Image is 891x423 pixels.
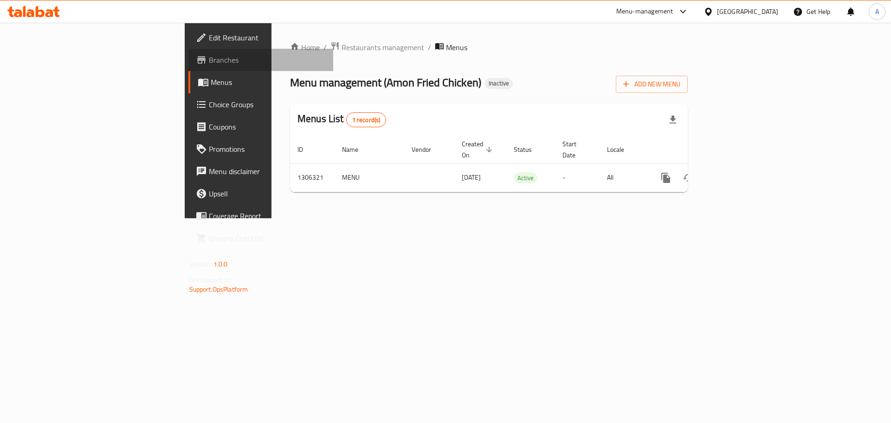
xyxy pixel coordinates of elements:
div: Export file [662,109,684,131]
span: Menus [446,42,467,53]
span: Add New Menu [623,78,680,90]
span: Branches [209,54,326,65]
a: Edit Restaurant [188,26,334,49]
span: Get support on: [189,274,232,286]
span: Menus [211,77,326,88]
td: All [600,163,647,192]
span: Choice Groups [209,99,326,110]
li: / [428,42,431,53]
a: Support.OpsPlatform [189,283,248,295]
span: Grocery Checklist [209,233,326,244]
div: [GEOGRAPHIC_DATA] [717,7,778,17]
a: Restaurants management [330,41,424,53]
span: Coupons [209,121,326,132]
a: Coverage Report [188,205,334,227]
th: Actions [647,136,751,164]
a: Menus [188,71,334,93]
span: Start Date [562,138,588,161]
a: Menu disclaimer [188,160,334,182]
span: Promotions [209,143,326,155]
a: Choice Groups [188,93,334,116]
span: A [875,7,879,17]
td: MENU [335,163,404,192]
span: Locale [607,144,636,155]
span: Status [514,144,544,155]
span: Coverage Report [209,210,326,221]
span: [DATE] [462,171,481,183]
span: Inactive [485,79,513,87]
nav: breadcrumb [290,41,688,53]
span: Version: [189,258,212,270]
span: 1.0.0 [213,258,228,270]
button: Change Status [677,167,699,189]
td: - [555,163,600,192]
button: Add New Menu [616,76,688,93]
div: Active [514,172,537,183]
div: Inactive [485,78,513,89]
a: Promotions [188,138,334,160]
span: Active [514,173,537,183]
h2: Menus List [297,112,386,127]
button: more [655,167,677,189]
a: Grocery Checklist [188,227,334,249]
span: Upsell [209,188,326,199]
a: Upsell [188,182,334,205]
span: Edit Restaurant [209,32,326,43]
span: Menu disclaimer [209,166,326,177]
span: ID [297,144,315,155]
div: Menu-management [616,6,673,17]
span: 1 record(s) [347,116,386,124]
span: Created On [462,138,495,161]
table: enhanced table [290,136,751,192]
span: Vendor [412,144,443,155]
span: Name [342,144,370,155]
a: Branches [188,49,334,71]
a: Coupons [188,116,334,138]
span: Menu management ( Amon Fried Chicken ) [290,72,481,93]
span: Restaurants management [342,42,424,53]
div: Total records count [346,112,387,127]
